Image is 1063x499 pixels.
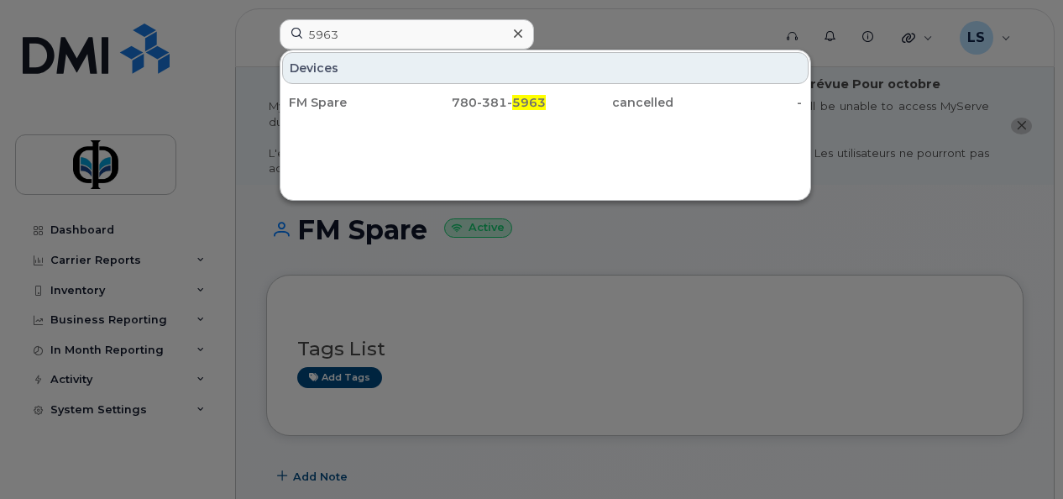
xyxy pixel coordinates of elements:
div: cancelled [546,94,674,111]
div: - [673,94,802,111]
a: FM Spare780-381-5963cancelled- [282,87,809,118]
div: 780-381- [417,94,546,111]
div: FM Spare [289,94,417,111]
span: 5963 [512,95,546,110]
div: Devices [282,52,809,84]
